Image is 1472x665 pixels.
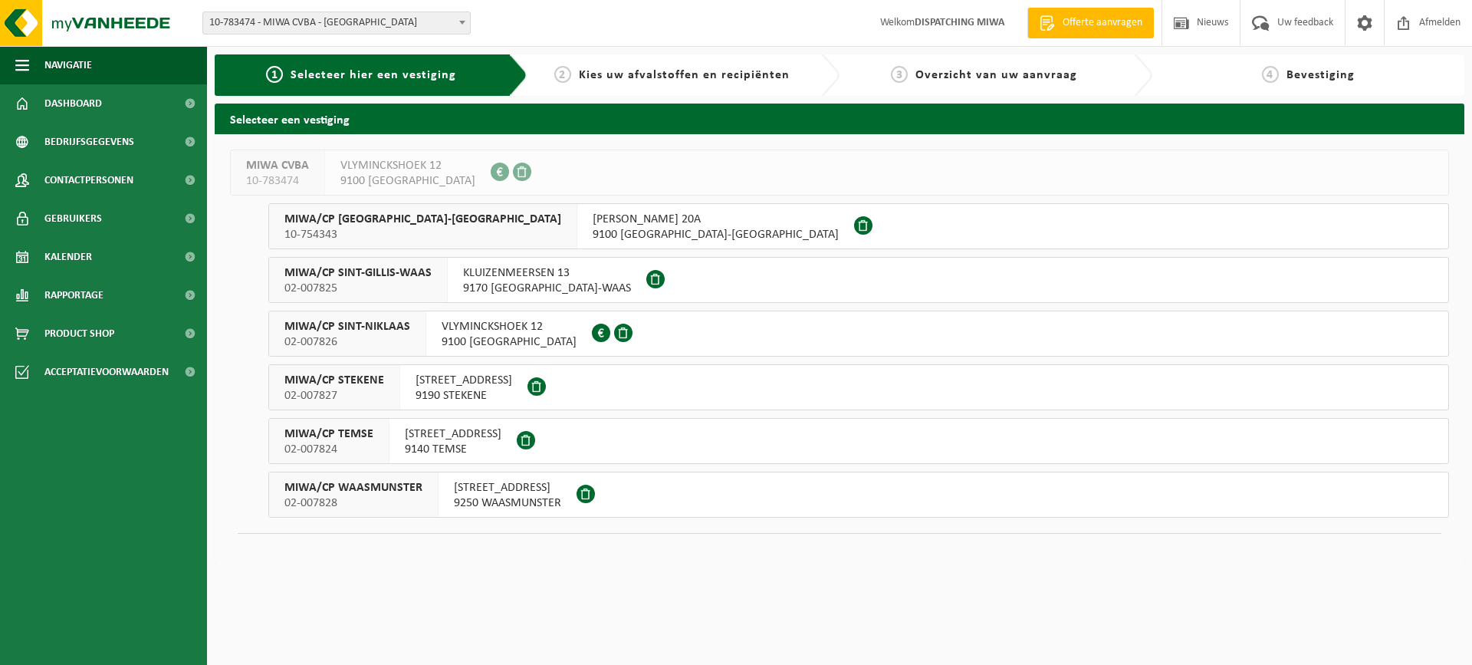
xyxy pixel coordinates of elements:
[593,227,839,242] span: 9100 [GEOGRAPHIC_DATA]-[GEOGRAPHIC_DATA]
[44,353,169,391] span: Acceptatievoorwaarden
[44,314,114,353] span: Product Shop
[284,442,373,457] span: 02-007824
[284,495,422,511] span: 02-007828
[268,364,1449,410] button: MIWA/CP STEKENE 02-007827 [STREET_ADDRESS]9190 STEKENE
[284,227,561,242] span: 10-754343
[1286,69,1355,81] span: Bevestiging
[405,442,501,457] span: 9140 TEMSE
[268,203,1449,249] button: MIWA/CP [GEOGRAPHIC_DATA]-[GEOGRAPHIC_DATA] 10-754343 [PERSON_NAME] 20A9100 [GEOGRAPHIC_DATA]-[GE...
[284,426,373,442] span: MIWA/CP TEMSE
[284,480,422,495] span: MIWA/CP WAASMUNSTER
[44,123,134,161] span: Bedrijfsgegevens
[284,281,432,296] span: 02-007825
[454,480,561,495] span: [STREET_ADDRESS]
[442,319,577,334] span: VLYMINCKSHOEK 12
[416,373,512,388] span: [STREET_ADDRESS]
[284,319,410,334] span: MIWA/CP SINT-NIKLAAS
[579,69,790,81] span: Kies uw afvalstoffen en recipiënten
[1262,66,1279,83] span: 4
[891,66,908,83] span: 3
[284,212,561,227] span: MIWA/CP [GEOGRAPHIC_DATA]-[GEOGRAPHIC_DATA]
[284,334,410,350] span: 02-007826
[463,265,631,281] span: KLUIZENMEERSEN 13
[44,238,92,276] span: Kalender
[340,173,475,189] span: 9100 [GEOGRAPHIC_DATA]
[44,199,102,238] span: Gebruikers
[915,69,1077,81] span: Overzicht van uw aanvraag
[202,12,471,35] span: 10-783474 - MIWA CVBA - SINT-NIKLAAS
[454,495,561,511] span: 9250 WAASMUNSTER
[284,265,432,281] span: MIWA/CP SINT-GILLIS-WAAS
[266,66,283,83] span: 1
[268,472,1449,518] button: MIWA/CP WAASMUNSTER 02-007828 [STREET_ADDRESS]9250 WAASMUNSTER
[405,426,501,442] span: [STREET_ADDRESS]
[915,17,1004,28] strong: DISPATCHING MIWA
[463,281,631,296] span: 9170 [GEOGRAPHIC_DATA]-WAAS
[284,373,384,388] span: MIWA/CP STEKENE
[44,276,103,314] span: Rapportage
[246,173,309,189] span: 10-783474
[284,388,384,403] span: 02-007827
[268,311,1449,357] button: MIWA/CP SINT-NIKLAAS 02-007826 VLYMINCKSHOEK 129100 [GEOGRAPHIC_DATA]
[203,12,470,34] span: 10-783474 - MIWA CVBA - SINT-NIKLAAS
[268,418,1449,464] button: MIWA/CP TEMSE 02-007824 [STREET_ADDRESS]9140 TEMSE
[246,158,309,173] span: MIWA CVBA
[554,66,571,83] span: 2
[593,212,839,227] span: [PERSON_NAME] 20A
[291,69,456,81] span: Selecteer hier een vestiging
[1027,8,1154,38] a: Offerte aanvragen
[1059,15,1146,31] span: Offerte aanvragen
[442,334,577,350] span: 9100 [GEOGRAPHIC_DATA]
[44,84,102,123] span: Dashboard
[340,158,475,173] span: VLYMINCKSHOEK 12
[268,257,1449,303] button: MIWA/CP SINT-GILLIS-WAAS 02-007825 KLUIZENMEERSEN 139170 [GEOGRAPHIC_DATA]-WAAS
[416,388,512,403] span: 9190 STEKENE
[44,161,133,199] span: Contactpersonen
[44,46,92,84] span: Navigatie
[215,104,1464,133] h2: Selecteer een vestiging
